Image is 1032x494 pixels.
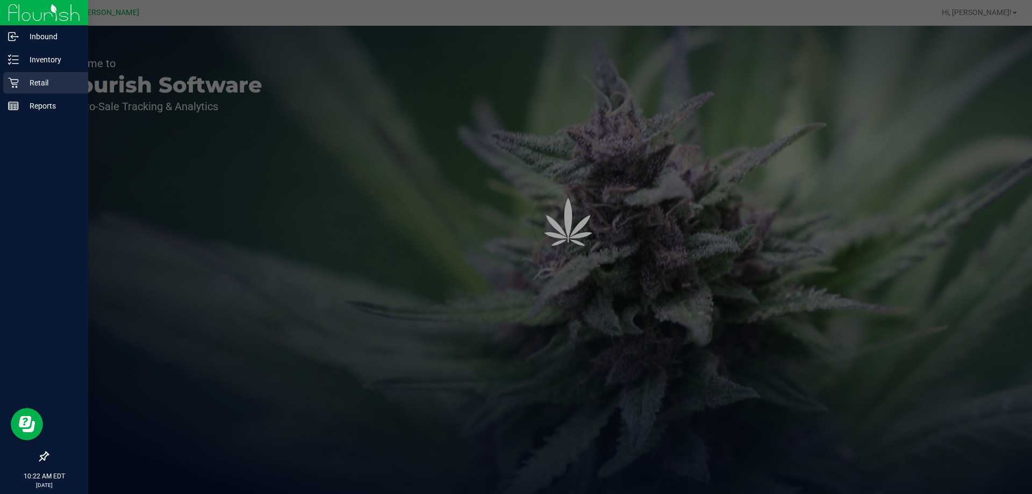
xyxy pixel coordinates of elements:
[19,30,83,43] p: Inbound
[8,101,19,111] inline-svg: Reports
[11,408,43,440] iframe: Resource center
[8,54,19,65] inline-svg: Inventory
[8,31,19,42] inline-svg: Inbound
[5,471,83,481] p: 10:22 AM EDT
[19,76,83,89] p: Retail
[5,481,83,489] p: [DATE]
[19,99,83,112] p: Reports
[19,53,83,66] p: Inventory
[8,77,19,88] inline-svg: Retail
